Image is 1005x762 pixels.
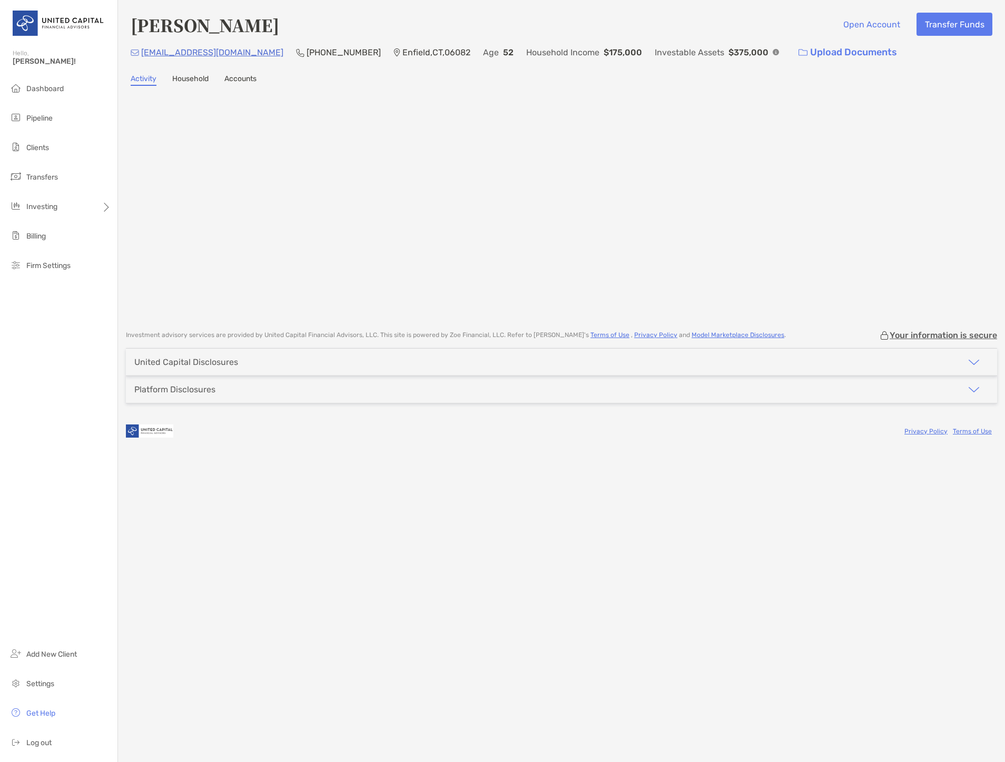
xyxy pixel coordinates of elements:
p: [EMAIL_ADDRESS][DOMAIN_NAME] [141,46,283,59]
div: United Capital Disclosures [134,357,238,367]
img: Phone Icon [296,48,304,57]
img: button icon [799,49,807,56]
a: Privacy Policy [904,428,948,435]
a: Terms of Use [953,428,992,435]
span: Transfers [26,173,58,182]
img: logout icon [9,736,22,748]
p: Your information is secure [890,330,997,340]
img: Location Icon [393,48,400,57]
a: Upload Documents [792,41,904,64]
img: transfers icon [9,170,22,183]
a: Terms of Use [590,331,629,339]
div: Platform Disclosures [134,384,215,394]
img: company logo [126,419,173,443]
a: Activity [131,74,156,86]
span: [PERSON_NAME]! [13,57,111,66]
img: icon arrow [968,383,980,396]
a: Accounts [224,74,257,86]
img: add_new_client icon [9,647,22,660]
a: Model Marketplace Disclosures [692,331,784,339]
span: Dashboard [26,84,64,93]
p: $175,000 [604,46,642,59]
p: Investment advisory services are provided by United Capital Financial Advisors, LLC . This site i... [126,331,786,339]
span: Get Help [26,709,55,718]
p: Investable Assets [655,46,724,59]
p: Household Income [526,46,599,59]
p: 52 [503,46,514,59]
p: [PHONE_NUMBER] [307,46,381,59]
span: Billing [26,232,46,241]
img: billing icon [9,229,22,242]
button: Open Account [835,13,908,36]
span: Clients [26,143,49,152]
img: Info Icon [773,49,779,55]
img: pipeline icon [9,111,22,124]
img: get-help icon [9,706,22,719]
a: Household [172,74,209,86]
img: United Capital Logo [13,4,105,42]
img: clients icon [9,141,22,153]
span: Add New Client [26,650,77,659]
p: Enfield , CT , 06082 [402,46,470,59]
img: settings icon [9,677,22,689]
a: Privacy Policy [634,331,677,339]
img: Email Icon [131,50,139,56]
span: Investing [26,202,57,211]
img: dashboard icon [9,82,22,94]
button: Transfer Funds [917,13,992,36]
h4: [PERSON_NAME] [131,13,279,37]
span: Log out [26,738,52,747]
img: firm-settings icon [9,259,22,271]
img: investing icon [9,200,22,212]
span: Firm Settings [26,261,71,270]
span: Settings [26,679,54,688]
p: Age [483,46,499,59]
p: $375,000 [728,46,768,59]
span: Pipeline [26,114,53,123]
img: icon arrow [968,356,980,369]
